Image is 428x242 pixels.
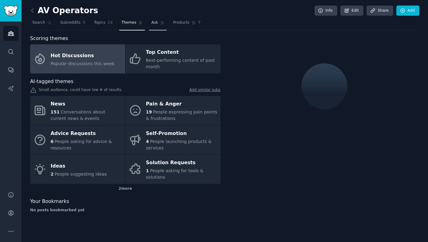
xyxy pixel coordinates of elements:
[146,109,152,114] span: 19
[30,155,125,184] a: Ideas2People suggesting ideas
[125,96,220,125] a: Pain & Anger19People expressing pain points & frustrations
[146,109,217,121] span: People expressing pain points & frustrations
[367,6,393,16] a: Share
[51,51,115,61] div: Hot Discussions
[83,20,85,26] span: 5
[30,35,68,42] span: Scoring themes
[171,18,203,30] a: Products7
[60,20,81,26] span: Subreddits
[30,208,220,213] div: No posts bookmarked yet
[30,125,125,155] a: Advice Requests6People asking for advice & resources
[173,20,189,26] span: Products
[146,58,215,69] span: Best-performing content of past month
[92,18,115,30] a: Topics13
[340,6,363,16] a: Edit
[30,184,220,194] div: 2 more
[125,155,220,184] a: Solution Requests1People asking for tools & solutions
[146,139,212,150] span: People launching products & services
[146,168,204,180] span: People asking for tools & solutions
[125,125,220,155] a: Self-Promotion4People launching products & services
[58,18,87,30] a: Subreddits5
[51,109,105,121] span: Conversations about current news & events
[121,20,137,26] span: Themes
[189,87,220,94] a: Add similar subs
[146,158,217,168] div: Solution Requests
[108,20,113,26] span: 13
[146,139,149,144] span: 4
[4,6,18,16] img: GummySearch logo
[51,139,112,150] span: People asking for advice & resources
[30,6,98,16] h2: AV Operators
[146,168,149,173] span: 1
[51,129,122,138] div: Advice Requests
[151,20,158,26] span: Ask
[51,161,107,171] div: Ideas
[32,20,45,26] span: Search
[30,96,125,125] a: News151Conversations about current news & events
[51,61,115,66] span: Popular discussions this week
[30,44,125,73] a: Hot DiscussionsPopular discussions this week
[119,18,145,30] a: Themes
[396,6,419,16] a: Add
[198,20,201,26] span: 7
[94,20,105,26] span: Topics
[51,172,54,177] span: 2
[51,99,122,109] div: News
[51,109,60,114] span: 151
[30,18,54,30] a: Search
[30,87,220,94] div: Small audience, could have low # of results.
[30,78,73,85] span: AI-tagged themes
[149,18,167,30] a: Ask
[315,6,337,16] a: Info
[125,44,220,73] a: Top ContentBest-performing content of past month
[51,139,54,144] span: 6
[55,172,107,177] span: People suggesting ideas
[30,198,69,205] span: Your Bookmarks
[146,129,217,138] div: Self-Promotion
[146,48,217,58] div: Top Content
[146,99,217,109] div: Pain & Anger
